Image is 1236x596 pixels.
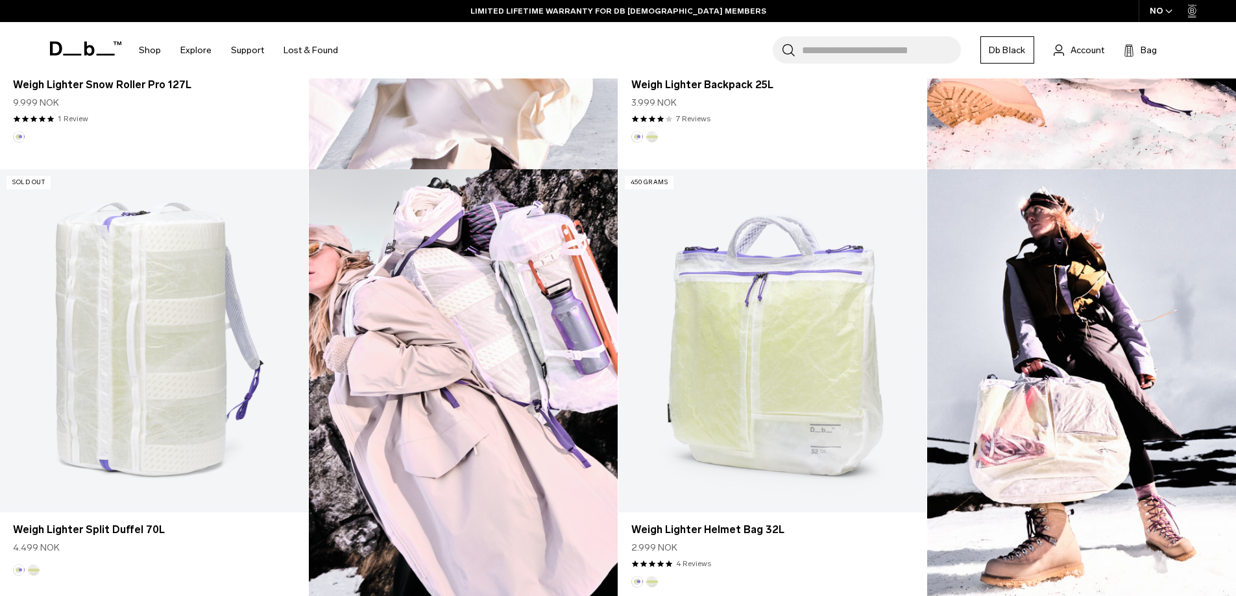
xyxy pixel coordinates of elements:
[470,5,766,17] a: LIMITED LIFETIME WARRANTY FOR DB [DEMOGRAPHIC_DATA] MEMBERS
[631,131,643,143] button: Aurora
[139,27,161,73] a: Shop
[631,541,677,554] span: 2.999 NOK
[676,558,711,569] a: 4 reviews
[631,576,643,588] button: Aurora
[1054,42,1104,58] a: Account
[1141,43,1157,57] span: Bag
[28,564,40,576] button: Diffusion
[58,113,88,125] a: 1 reviews
[231,27,264,73] a: Support
[631,77,914,93] a: Weigh Lighter Backpack 25L
[13,522,295,538] a: Weigh Lighter Split Duffel 70L
[129,22,348,78] nav: Main Navigation
[284,27,338,73] a: Lost & Found
[646,131,658,143] button: Diffusion
[180,27,212,73] a: Explore
[1124,42,1157,58] button: Bag
[13,541,60,554] span: 4.499 NOK
[13,77,295,93] a: Weigh Lighter Snow Roller Pro 127L
[631,522,914,538] a: Weigh Lighter Helmet Bag 32L
[980,36,1034,64] a: Db Black
[618,169,927,512] a: Weigh Lighter Helmet Bag 32L
[13,564,25,576] button: Aurora
[631,96,677,110] span: 3.999 NOK
[676,113,710,125] a: 7 reviews
[13,96,59,110] span: 9.999 NOK
[6,176,51,189] p: Sold Out
[1071,43,1104,57] span: Account
[13,131,25,143] button: Aurora
[625,176,674,189] p: 450 grams
[646,576,658,588] button: Diffusion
